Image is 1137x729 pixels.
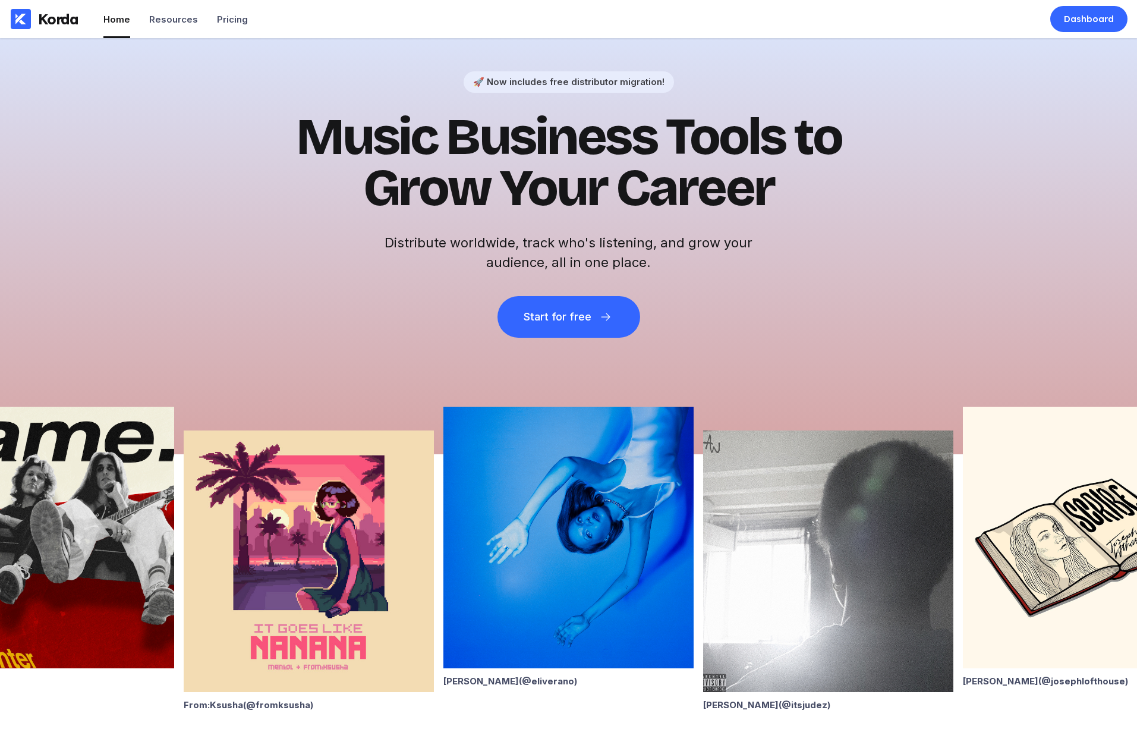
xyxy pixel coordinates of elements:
[38,10,78,28] div: Korda
[217,14,248,25] div: Pricing
[1064,13,1114,25] div: Dashboard
[703,699,953,711] div: [PERSON_NAME] (@ itsjudez )
[473,76,664,87] div: 🚀 Now includes free distributor migration!
[149,14,198,25] div: Resources
[379,233,759,272] h2: Distribute worldwide, track who's listening, and grow your audience, all in one place.
[103,14,130,25] div: Home
[524,311,591,323] div: Start for free
[497,296,640,338] button: Start for free
[443,407,694,668] img: Eli Verano
[703,431,953,692] img: Alan Ward
[278,112,860,214] h1: Music Business Tools to Grow Your Career
[1050,6,1127,32] a: Dashboard
[184,431,434,692] img: From:Ksusha
[184,699,434,711] div: From:Ksusha (@ fromksusha )
[443,675,694,687] div: [PERSON_NAME] (@ eliverano )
